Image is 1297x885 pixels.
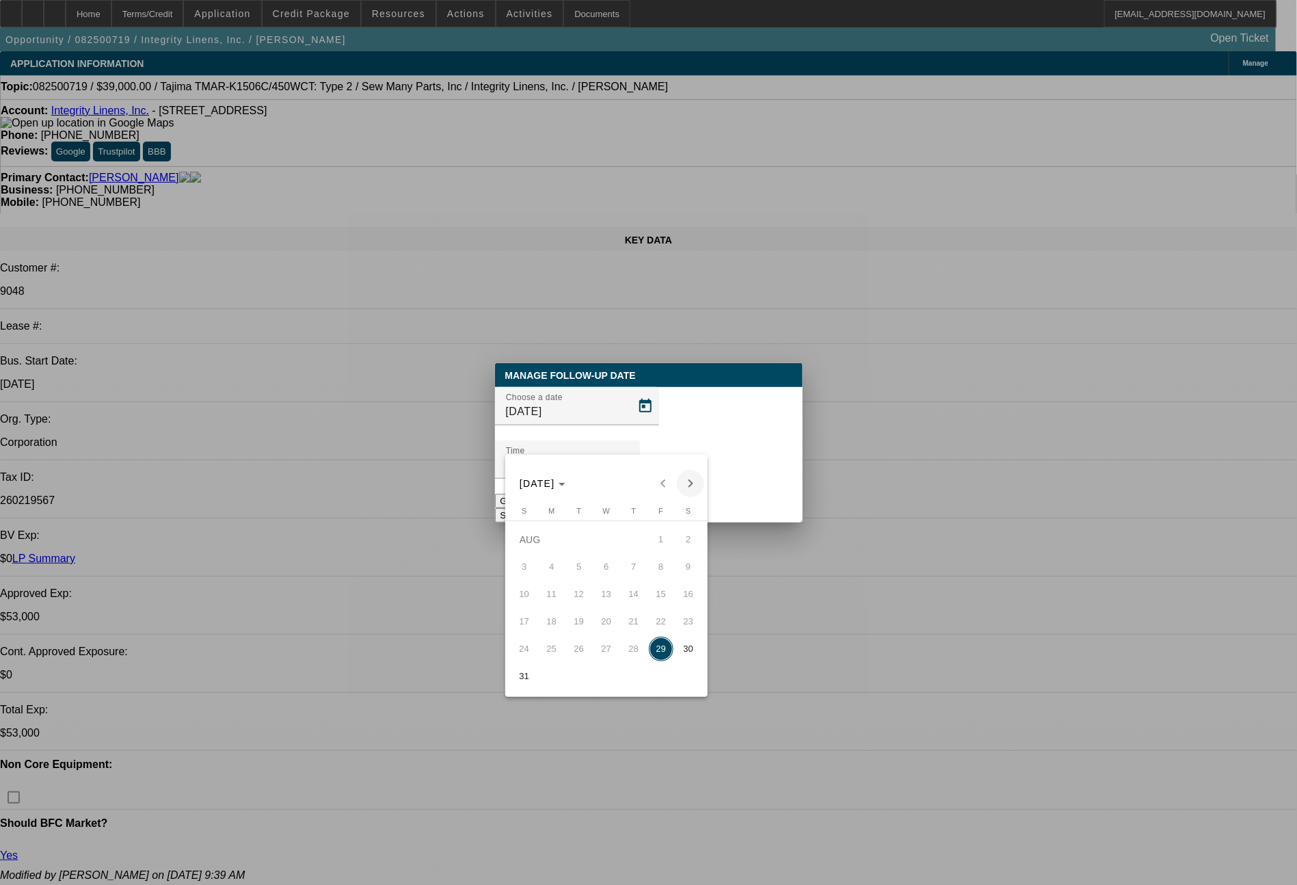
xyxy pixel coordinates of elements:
button: August 19, 2025 [565,608,593,635]
button: August 8, 2025 [647,553,675,581]
span: 17 [512,609,537,634]
span: 2 [676,527,701,552]
span: 4 [539,555,564,579]
button: August 12, 2025 [565,581,593,608]
span: 7 [621,555,646,579]
span: 6 [594,555,619,579]
span: T [576,507,581,515]
button: August 10, 2025 [511,581,538,608]
button: August 7, 2025 [620,553,647,581]
span: 1 [649,527,673,552]
span: 21 [621,609,646,634]
button: August 21, 2025 [620,608,647,635]
button: Next month [677,470,704,497]
button: August 2, 2025 [675,526,702,553]
span: 3 [512,555,537,579]
button: August 31, 2025 [511,663,538,690]
span: 5 [567,555,591,579]
span: M [548,507,554,515]
span: 19 [567,609,591,634]
td: AUG [511,526,647,553]
span: 8 [649,555,673,579]
button: August 25, 2025 [538,635,565,663]
span: W [603,507,610,515]
button: August 24, 2025 [511,635,538,663]
span: 16 [676,582,701,607]
button: August 14, 2025 [620,581,647,608]
button: Choose month and year [514,471,571,496]
span: 13 [594,582,619,607]
button: August 17, 2025 [511,608,538,635]
button: August 4, 2025 [538,553,565,581]
button: August 29, 2025 [647,635,675,663]
span: 29 [649,637,673,661]
span: 28 [621,637,646,661]
button: August 5, 2025 [565,553,593,581]
button: August 15, 2025 [647,581,675,608]
span: S [522,507,526,515]
span: 26 [567,637,591,661]
button: August 6, 2025 [593,553,620,581]
button: August 28, 2025 [620,635,647,663]
span: 15 [649,582,673,607]
button: August 20, 2025 [593,608,620,635]
button: August 26, 2025 [565,635,593,663]
span: 12 [567,582,591,607]
span: [DATE] [520,478,555,489]
span: 30 [676,637,701,661]
button: August 11, 2025 [538,581,565,608]
span: S [686,507,691,515]
button: August 22, 2025 [647,608,675,635]
span: 14 [621,582,646,607]
span: 9 [676,555,701,579]
span: 25 [539,637,564,661]
span: 22 [649,609,673,634]
span: 18 [539,609,564,634]
span: 27 [594,637,619,661]
button: August 3, 2025 [511,553,538,581]
button: August 1, 2025 [647,526,675,553]
span: 20 [594,609,619,634]
button: August 9, 2025 [675,553,702,581]
span: 11 [539,582,564,607]
button: August 18, 2025 [538,608,565,635]
button: August 16, 2025 [675,581,702,608]
span: 10 [512,582,537,607]
span: 23 [676,609,701,634]
button: August 27, 2025 [593,635,620,663]
span: 24 [512,637,537,661]
span: T [631,507,636,515]
span: F [658,507,663,515]
button: August 23, 2025 [675,608,702,635]
span: 31 [512,664,537,689]
button: August 30, 2025 [675,635,702,663]
button: August 13, 2025 [593,581,620,608]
